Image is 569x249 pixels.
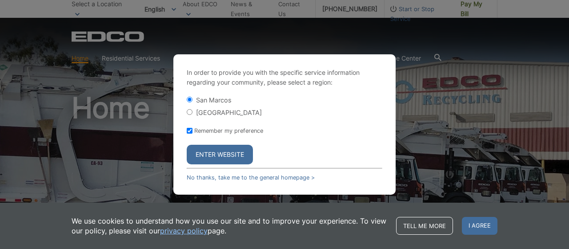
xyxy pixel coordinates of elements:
a: Tell me more [396,217,453,235]
a: privacy policy [160,226,208,236]
label: Remember my preference [194,127,263,134]
button: Enter Website [187,145,253,164]
span: I agree [462,217,497,235]
p: We use cookies to understand how you use our site and to improve your experience. To view our pol... [72,216,387,236]
label: [GEOGRAPHIC_DATA] [196,109,262,116]
label: San Marcos [196,96,232,104]
p: In order to provide you with the specific service information regarding your community, please se... [187,68,382,87]
a: No thanks, take me to the general homepage > [187,174,315,181]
